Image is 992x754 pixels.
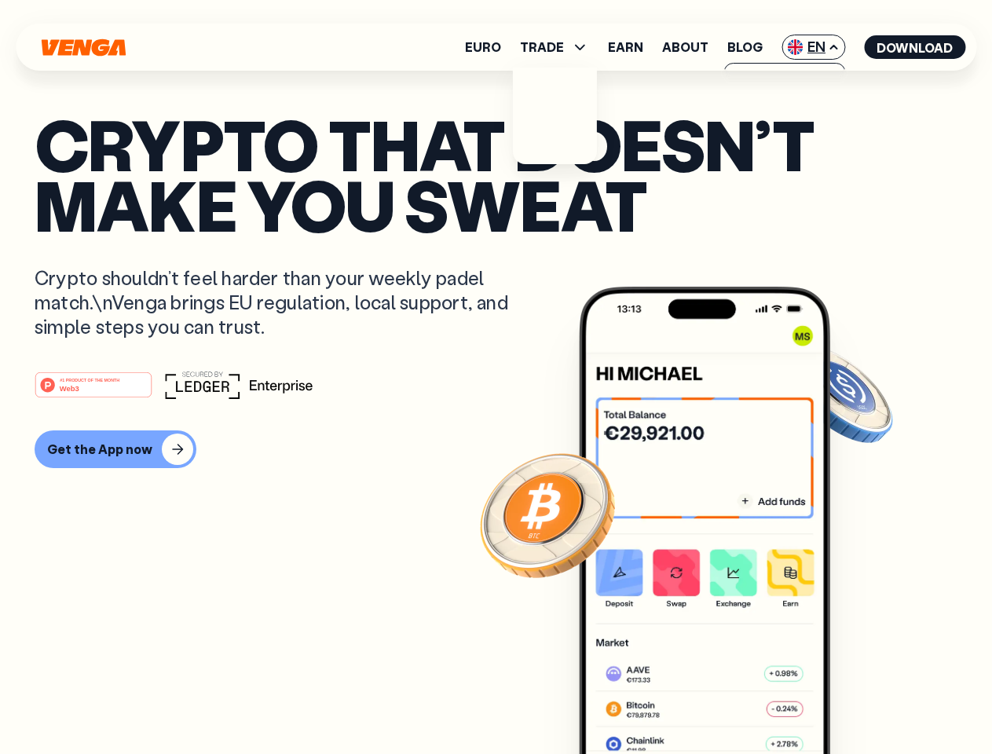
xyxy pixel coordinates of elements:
span: EN [782,35,845,60]
a: #1 PRODUCT OF THE MONTHWeb3 [35,381,152,401]
span: TRADE [520,38,589,57]
a: Euro [465,41,501,53]
button: Get the App now [35,430,196,468]
span: TRADE [520,41,564,53]
div: Get the App now [47,441,152,457]
a: About [662,41,708,53]
a: Earn [608,41,643,53]
a: Get the App now [35,430,957,468]
img: Bitcoin [477,444,618,585]
svg: Home [39,38,127,57]
button: Download [864,35,965,59]
p: Crypto that doesn’t make you sweat [35,114,957,234]
p: Crypto shouldn’t feel harder than your weekly padel match.\nVenga brings EU regulation, local sup... [35,265,531,339]
img: flag-uk [787,39,803,55]
img: USDC coin [783,338,896,451]
tspan: Web3 [60,383,79,392]
a: Blog [727,41,763,53]
tspan: #1 PRODUCT OF THE MONTH [60,377,119,382]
